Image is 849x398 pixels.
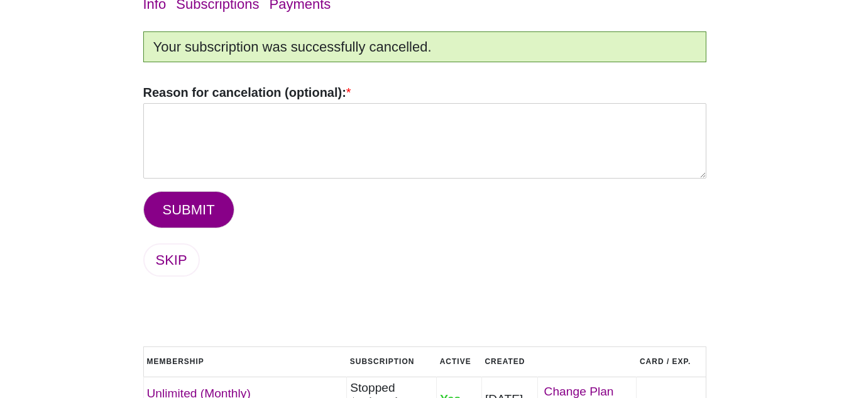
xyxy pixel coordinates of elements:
[143,243,200,277] a: SKIP
[437,346,482,377] th: Active
[143,31,706,62] div: Your subscription was successfully cancelled.
[637,346,706,377] th: Card / Exp.
[481,346,537,377] th: Created
[143,191,234,228] button: SUBMIT
[143,346,347,377] th: Membership
[350,380,433,395] div: Stopped
[347,346,437,377] th: Subscription
[143,84,706,101] label: Reason for cancelation (optional):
